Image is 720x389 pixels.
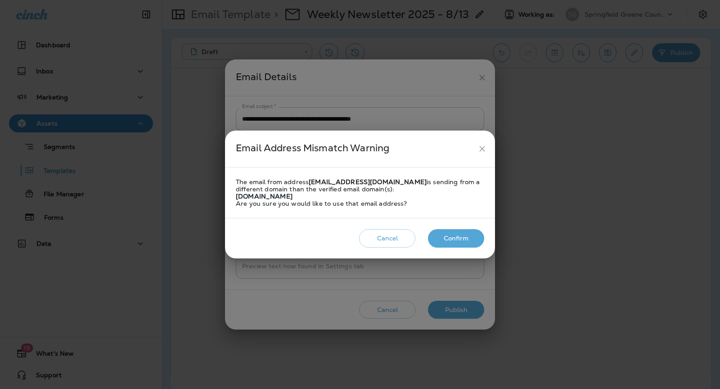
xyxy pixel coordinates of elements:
[474,140,490,157] button: close
[428,229,484,248] button: Confirm
[236,140,474,157] div: Email Address Mismatch Warning
[236,178,484,207] div: The email from address is sending from a different domain than the verified email domain(s): Are ...
[309,178,427,186] strong: [EMAIL_ADDRESS][DOMAIN_NAME]
[236,192,292,200] strong: [DOMAIN_NAME]
[359,229,415,248] button: Cancel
